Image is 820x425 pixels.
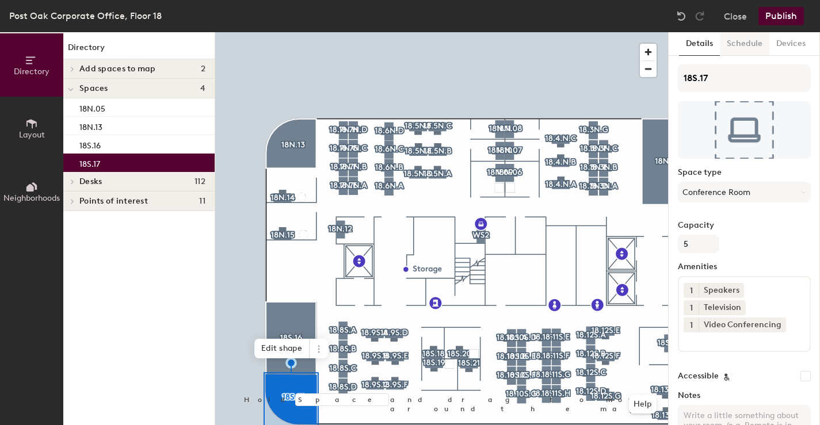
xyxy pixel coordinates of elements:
span: Directory [14,67,49,76]
span: Desks [79,177,102,186]
span: Points of interest [79,197,148,206]
span: Edit shape [254,339,310,358]
h1: Directory [63,41,215,59]
label: Amenities [678,262,811,271]
button: Publish [758,7,804,25]
p: 18N.13 [79,119,102,132]
button: 1 [684,283,699,298]
label: Accessible [678,372,719,381]
span: 1 [690,302,693,314]
span: 4 [200,84,205,93]
button: Schedule [720,32,769,56]
img: Redo [694,10,705,22]
button: Help [629,395,657,413]
label: Notes [678,391,811,400]
button: Devices [769,32,813,56]
span: Layout [19,130,45,140]
label: Space type [678,168,811,177]
div: Speakers [699,283,744,298]
label: Capacity [678,221,811,230]
span: Spaces [79,84,108,93]
button: Close [724,7,747,25]
span: Neighborhoods [3,193,60,203]
p: 18S.16 [79,137,101,151]
p: 18S.17 [79,156,100,169]
span: 1 [690,285,693,297]
button: 1 [684,300,699,315]
img: The space named 18S.17 [678,101,811,159]
span: 11 [199,197,205,206]
span: 112 [194,177,205,186]
button: Details [679,32,720,56]
button: Conference Room [678,182,811,202]
span: 1 [690,319,693,331]
p: 18N.05 [79,101,105,114]
div: Post Oak Corporate Office, Floor 18 [9,9,162,23]
img: Undo [676,10,687,22]
button: 1 [684,317,699,332]
span: 2 [201,64,205,74]
div: Video Conferencing [699,317,786,332]
div: Television [699,300,746,315]
span: Add spaces to map [79,64,156,74]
